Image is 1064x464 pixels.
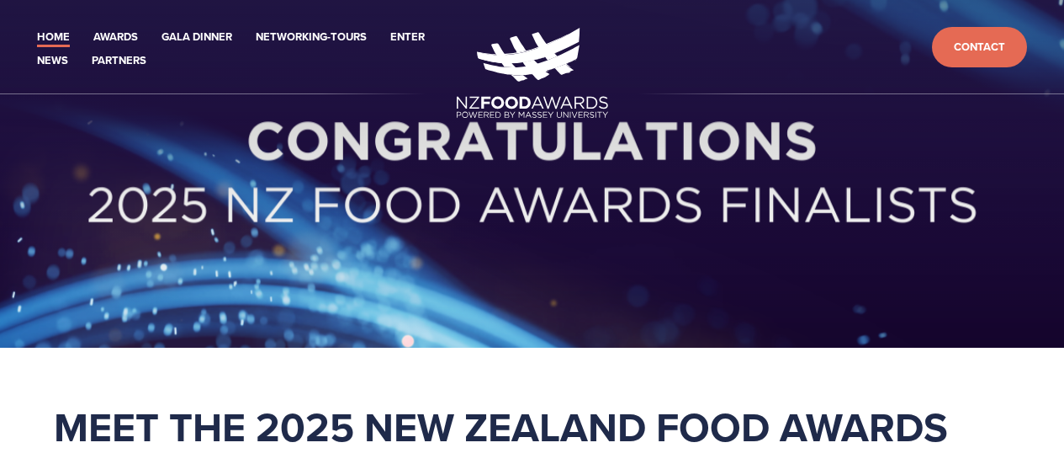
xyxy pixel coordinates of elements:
[93,28,138,47] a: Awards
[256,28,367,47] a: Networking-Tours
[390,28,425,47] a: Enter
[37,51,68,71] a: News
[92,51,146,71] a: Partners
[932,27,1027,68] a: Contact
[37,28,70,47] a: Home
[161,28,232,47] a: Gala Dinner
